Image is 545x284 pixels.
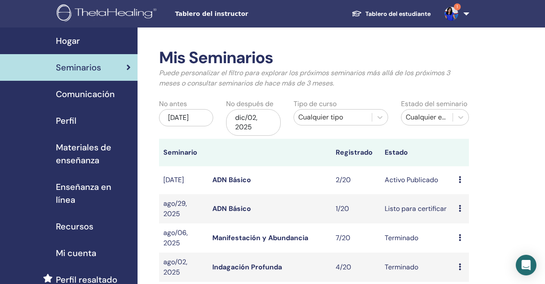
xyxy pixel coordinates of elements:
[56,61,101,74] span: Seminarios
[159,48,469,68] h2: Mis Seminarios
[331,223,380,253] td: 7/20
[159,99,187,109] label: No antes
[56,114,77,127] span: Perfil
[345,6,438,22] a: Tablero del estudiante
[159,223,208,253] td: ago/06, 2025
[175,9,304,18] span: Tablero del instructor
[331,166,380,194] td: 2/20
[380,194,454,223] td: Listo para certificar
[159,68,469,89] p: Puede personalizar el filtro para explorar los próximos seminarios más allá de los próximos 3 mes...
[212,233,308,242] a: Manifestación y Abundancia
[212,263,282,272] a: Indagación Profunda
[56,180,131,206] span: Enseñanza en línea
[444,7,458,21] img: default.jpg
[352,10,362,17] img: graduation-cap-white.svg
[212,175,251,184] a: ADN Básico
[331,194,380,223] td: 1/20
[159,109,213,126] div: [DATE]
[516,255,536,275] div: Open Intercom Messenger
[159,194,208,223] td: ago/29, 2025
[159,139,208,166] th: Seminario
[401,99,467,109] label: Estado del seminario
[226,99,273,109] label: No después de
[56,247,96,260] span: Mi cuenta
[57,4,159,24] img: logo.png
[298,112,367,122] div: Cualquier tipo
[159,253,208,282] td: ago/02, 2025
[56,88,115,101] span: Comunicación
[380,223,454,253] td: Terminado
[56,220,93,233] span: Recursos
[380,166,454,194] td: Activo Publicado
[226,109,280,136] div: dic/02, 2025
[212,204,251,213] a: ADN Básico
[331,139,380,166] th: Registrado
[380,139,454,166] th: Estado
[454,3,461,10] span: 1
[56,34,80,47] span: Hogar
[406,112,448,122] div: Cualquier estatus
[331,253,380,282] td: 4/20
[56,141,131,167] span: Materiales de enseñanza
[159,166,208,194] td: [DATE]
[294,99,337,109] label: Tipo de curso
[380,253,454,282] td: Terminado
